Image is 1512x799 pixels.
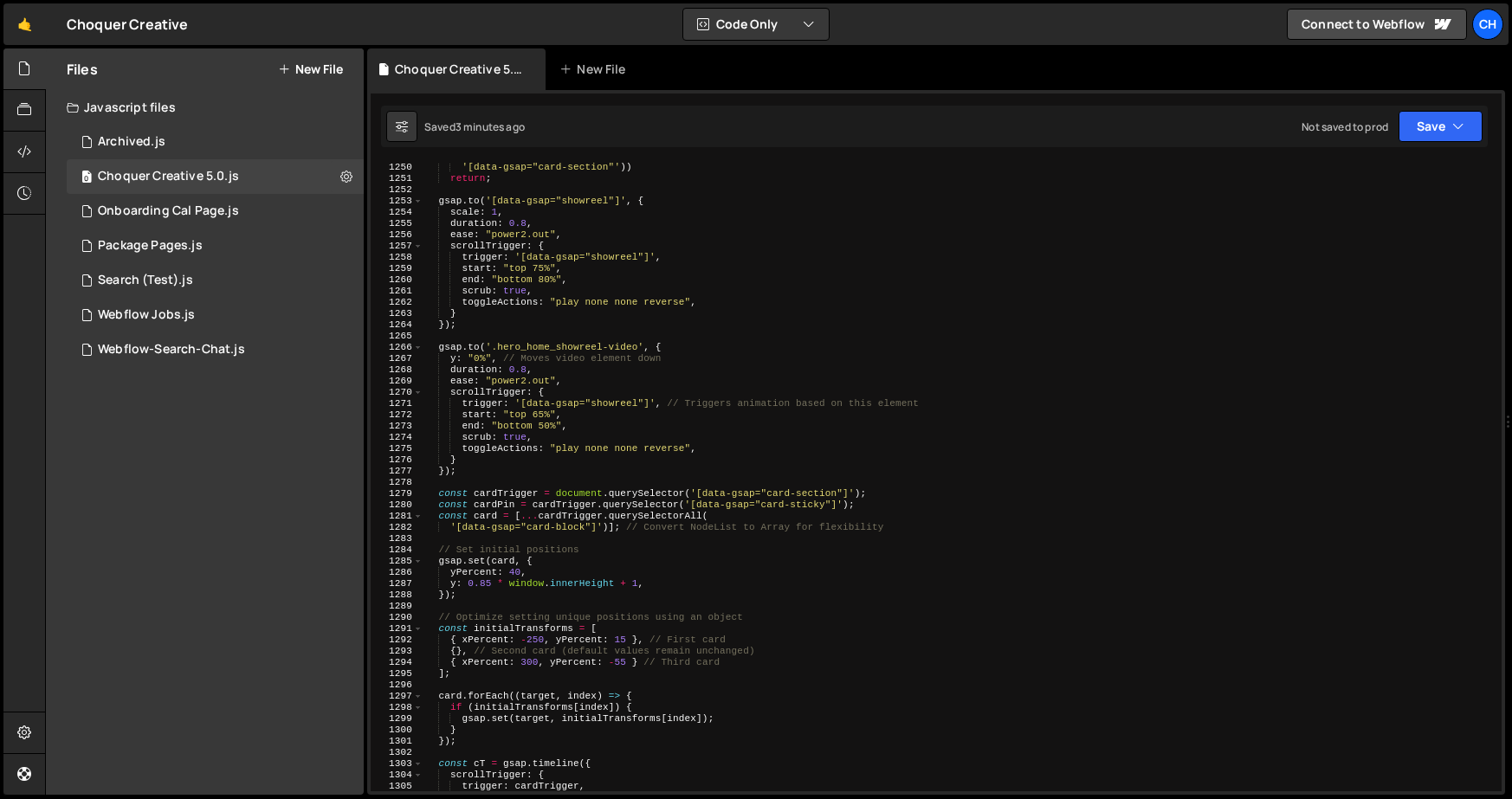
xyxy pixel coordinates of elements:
div: 1278 [371,477,423,488]
div: 6641/13011.js [67,125,364,159]
div: 1272 [371,409,423,421]
div: 1285 [371,556,423,567]
div: 1276 [371,454,423,466]
h2: Files [67,60,98,79]
div: 1282 [371,522,423,533]
a: Ch [1472,9,1503,40]
div: Saved [424,119,525,134]
div: 1252 [371,184,423,196]
div: 1259 [371,263,423,274]
div: 1297 [371,691,423,702]
div: 6641/32497.js [67,332,364,367]
div: 6641/12741.js [67,229,364,263]
div: 1298 [371,702,423,713]
div: 1251 [371,173,423,184]
div: Not saved to prod [1302,119,1388,134]
div: 1305 [371,781,423,792]
button: Save [1399,111,1483,142]
div: 1280 [371,499,423,511]
div: 1271 [371,398,423,409]
button: Code Only [683,9,829,40]
div: 1283 [371,533,423,544]
div: 1267 [371,353,423,364]
div: Choquer Creative 5.0.js [395,61,525,78]
div: 1275 [371,443,423,454]
button: New File [278,62,343,76]
div: 1253 [371,196,423,207]
div: Javascript files [46,90,364,125]
div: Choquer Creative 5.0.js [98,169,239,184]
div: 6641/12982.js [67,194,364,229]
div: 6641/33387.js [67,298,364,332]
div: 1277 [371,466,423,477]
span: 0 [81,171,92,185]
div: 1286 [371,567,423,578]
div: 6641/32472.js [67,159,364,194]
div: 1266 [371,342,423,353]
div: Webflow Jobs.js [98,307,195,323]
div: 1273 [371,421,423,432]
div: 6641/32863.js [67,263,364,298]
div: 1263 [371,308,423,319]
div: 1269 [371,376,423,387]
div: 1303 [371,758,423,770]
div: 1268 [371,364,423,376]
div: 1294 [371,657,423,668]
div: 1287 [371,578,423,590]
div: 1279 [371,488,423,499]
div: 1296 [371,680,423,691]
div: 1301 [371,736,423,747]
div: 1300 [371,725,423,736]
div: 1260 [371,274,423,286]
div: 1264 [371,319,423,331]
div: 1261 [371,286,423,297]
div: 1250 [371,162,423,173]
div: 1302 [371,747,423,758]
div: 1274 [371,432,423,443]
div: 1293 [371,646,423,657]
div: Onboarding Cal Page.js [98,203,239,219]
a: Connect to Webflow [1287,9,1467,40]
div: 1255 [371,218,423,229]
div: New File [559,61,632,78]
div: 1256 [371,229,423,241]
div: 1304 [371,770,423,781]
div: 1258 [371,252,423,263]
div: Archived.js [98,134,165,150]
a: 🤙 [3,3,46,45]
div: 1284 [371,544,423,556]
div: Search (Test).js [98,273,193,288]
div: Package Pages.js [98,238,203,254]
div: 1281 [371,511,423,522]
div: 3 minutes ago [456,119,525,134]
div: 1295 [371,668,423,680]
div: Webflow-Search-Chat.js [98,342,245,358]
div: 1291 [371,623,423,635]
div: 1265 [371,331,423,342]
div: 1257 [371,241,423,252]
div: 1299 [371,713,423,725]
div: 1292 [371,635,423,646]
div: 1288 [371,590,423,601]
div: 1289 [371,601,423,612]
div: Choquer Creative [67,14,189,35]
div: 1262 [371,297,423,308]
div: 1290 [371,612,423,623]
div: 1254 [371,207,423,218]
div: 1270 [371,387,423,398]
